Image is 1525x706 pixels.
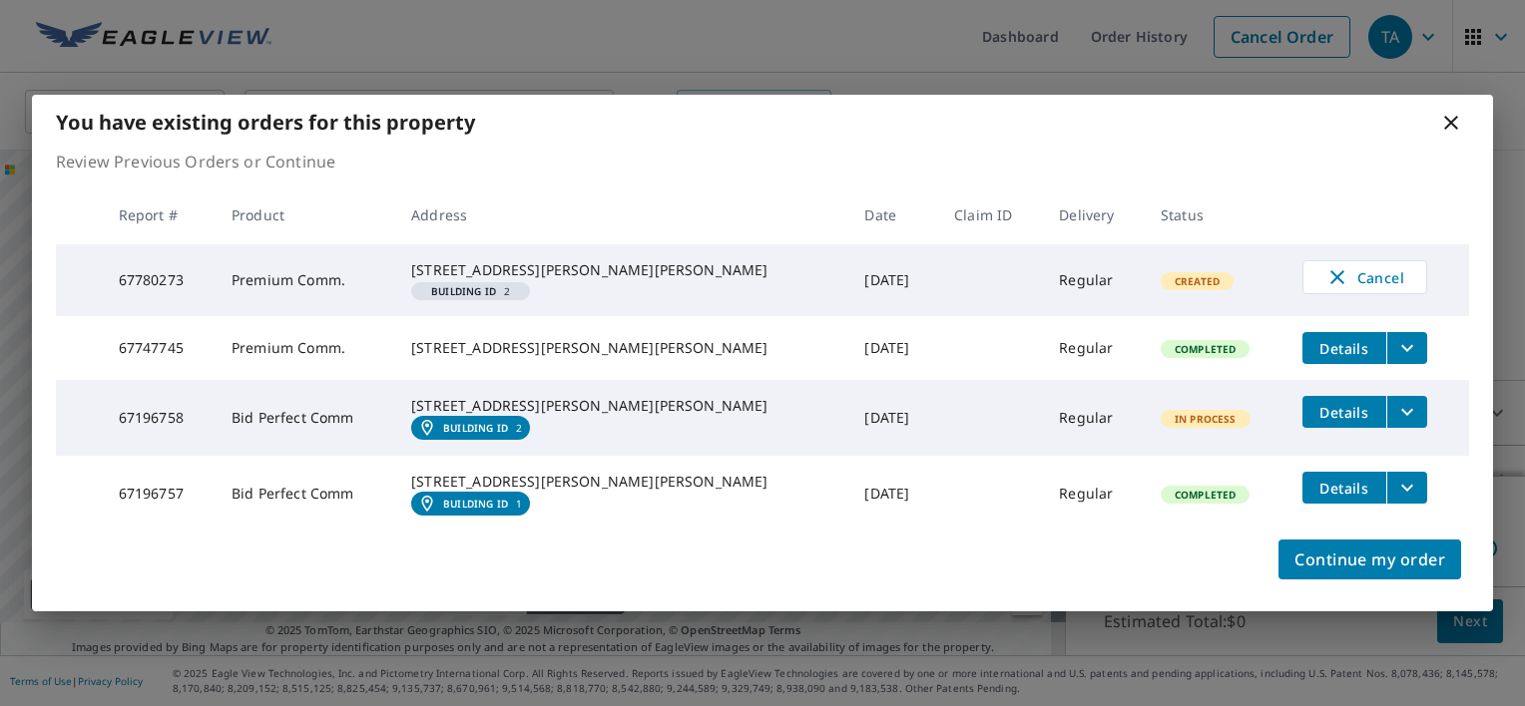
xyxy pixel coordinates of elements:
[443,498,508,510] em: Building ID
[1043,380,1145,456] td: Regular
[1278,539,1461,579] button: Continue my order
[103,244,216,316] td: 67780273
[848,316,938,380] td: [DATE]
[1314,479,1374,498] span: Details
[103,456,216,531] td: 67196757
[216,380,395,456] td: Bid Perfect Comm
[1163,412,1249,426] span: In Process
[1145,185,1286,244] th: Status
[1043,185,1145,244] th: Delivery
[1386,396,1427,428] button: filesDropdownBtn-67196758
[216,185,395,244] th: Product
[1043,244,1145,316] td: Regular
[1163,488,1248,502] span: Completed
[1302,472,1386,504] button: detailsBtn-67196757
[419,286,522,296] span: 2
[216,316,395,380] td: Premium Comm.
[411,472,832,492] div: [STREET_ADDRESS][PERSON_NAME][PERSON_NAME]
[938,185,1043,244] th: Claim ID
[103,380,216,456] td: 67196758
[848,185,938,244] th: Date
[103,316,216,380] td: 67747745
[411,396,832,416] div: [STREET_ADDRESS][PERSON_NAME][PERSON_NAME]
[216,244,395,316] td: Premium Comm.
[1386,332,1427,364] button: filesDropdownBtn-67747745
[1386,472,1427,504] button: filesDropdownBtn-67196757
[395,185,848,244] th: Address
[1323,265,1406,289] span: Cancel
[848,380,938,456] td: [DATE]
[431,286,496,296] em: Building ID
[411,492,530,516] a: Building ID1
[1163,342,1248,356] span: Completed
[1302,332,1386,364] button: detailsBtn-67747745
[56,150,1469,174] p: Review Previous Orders or Continue
[1043,316,1145,380] td: Regular
[56,109,475,136] b: You have existing orders for this property
[1302,260,1427,294] button: Cancel
[443,422,508,434] em: Building ID
[1314,403,1374,422] span: Details
[1294,545,1445,573] span: Continue my order
[1043,456,1145,531] td: Regular
[103,185,216,244] th: Report #
[216,456,395,531] td: Bid Perfect Comm
[1163,274,1232,288] span: Created
[411,260,832,280] div: [STREET_ADDRESS][PERSON_NAME][PERSON_NAME]
[848,456,938,531] td: [DATE]
[1302,396,1386,428] button: detailsBtn-67196758
[1314,339,1374,358] span: Details
[411,416,530,440] a: Building ID2
[411,338,832,358] div: [STREET_ADDRESS][PERSON_NAME][PERSON_NAME]
[848,244,938,316] td: [DATE]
